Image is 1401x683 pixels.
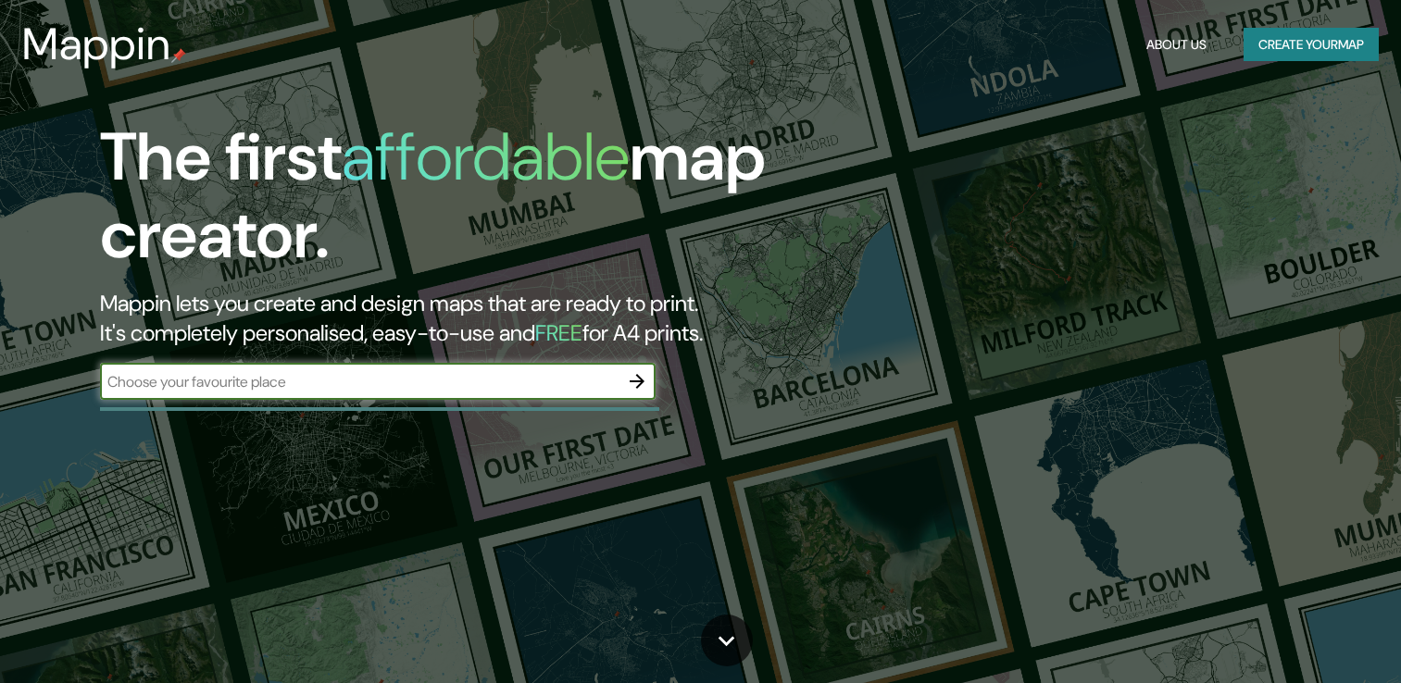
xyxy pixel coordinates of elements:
h1: The first map creator. [100,118,801,289]
h2: Mappin lets you create and design maps that are ready to print. It's completely personalised, eas... [100,289,801,348]
button: About Us [1139,28,1214,62]
h5: FREE [535,318,582,347]
input: Choose your favourite place [100,371,619,392]
button: Create yourmap [1244,28,1379,62]
h3: Mappin [22,19,171,70]
img: mappin-pin [171,48,186,63]
h1: affordable [342,114,630,200]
